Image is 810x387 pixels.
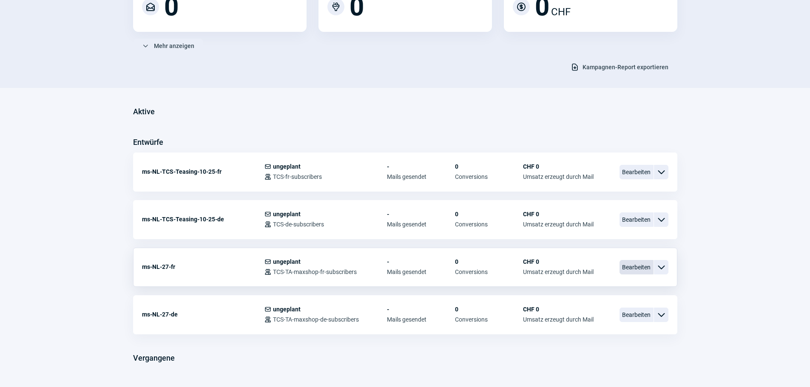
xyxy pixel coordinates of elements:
span: Bearbeiten [620,212,654,227]
span: Conversions [455,221,523,228]
span: CHF [551,4,571,20]
span: CHF 0 [523,211,594,218]
span: Bearbeiten [620,260,654,274]
span: 0 [455,306,523,313]
span: TCS-TA-maxshop-de-subscribers [273,316,359,323]
span: - [387,163,455,170]
span: Mails gesendet [387,316,455,323]
div: ms-NL-27-fr [142,258,264,275]
span: ungeplant [273,258,301,265]
h3: Entwürfe [133,136,163,149]
span: CHF 0 [523,258,594,265]
span: TCS-fr-subscribers [273,173,322,180]
span: Conversions [455,268,523,275]
span: CHF 0 [523,306,594,313]
span: 0 [455,258,523,265]
span: 0 [455,211,523,218]
span: - [387,211,455,218]
span: Umsatz erzeugt durch Mail [523,221,594,228]
span: ungeplant [273,306,301,313]
span: Mails gesendet [387,221,455,228]
span: Kampagnen-Report exportieren [583,60,668,74]
span: - [387,258,455,265]
span: TCS-TA-maxshop-fr-subscribers [273,268,357,275]
button: Mehr anzeigen [133,39,203,53]
span: Conversions [455,173,523,180]
span: Bearbeiten [620,308,654,322]
span: Mehr anzeigen [154,39,194,53]
span: Bearbeiten [620,165,654,179]
span: ungeplant [273,211,301,218]
span: CHF 0 [523,163,594,170]
span: - [387,306,455,313]
span: ungeplant [273,163,301,170]
span: Umsatz erzeugt durch Mail [523,268,594,275]
span: 0 [455,163,523,170]
span: Umsatz erzeugt durch Mail [523,173,594,180]
span: Conversions [455,316,523,323]
div: ms-NL-TCS-Teasing-10-25-fr [142,163,264,180]
span: Mails gesendet [387,173,455,180]
div: ms-NL-27-de [142,306,264,323]
span: Umsatz erzeugt durch Mail [523,316,594,323]
div: ms-NL-TCS-Teasing-10-25-de [142,211,264,228]
button: Kampagnen-Report exportieren [562,60,677,74]
span: Mails gesendet [387,268,455,275]
span: TCS-de-subscribers [273,221,324,228]
h3: Aktive [133,105,155,119]
h3: Vergangene [133,351,175,365]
